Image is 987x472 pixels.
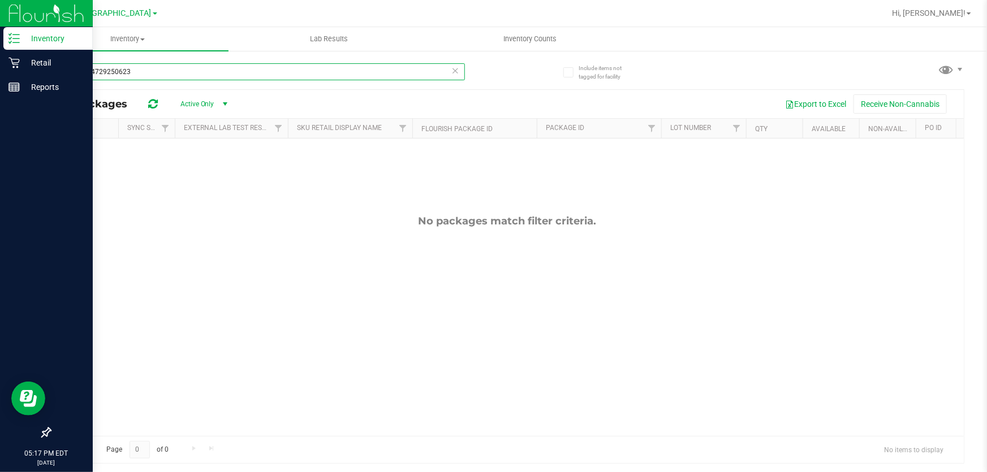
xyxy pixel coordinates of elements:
button: Export to Excel [778,94,854,114]
a: Inventory Counts [429,27,631,51]
span: Clear [451,63,459,78]
a: Package ID [546,124,584,132]
a: Filter [727,119,746,138]
span: Inventory Counts [488,34,572,44]
a: Filter [269,119,288,138]
a: Filter [394,119,412,138]
button: Receive Non-Cannabis [854,94,947,114]
div: No packages match filter criteria. [50,215,964,227]
inline-svg: Retail [8,57,20,68]
span: [GEOGRAPHIC_DATA] [74,8,152,18]
span: Include items not tagged for facility [579,64,635,81]
span: Page of 0 [97,441,178,458]
span: No items to display [875,441,952,458]
a: Sync Status [127,124,171,132]
a: Lab Results [229,27,430,51]
inline-svg: Reports [8,81,20,93]
a: Available [812,125,846,133]
p: 05:17 PM EDT [5,448,88,458]
a: Filter [156,119,175,138]
a: Sku Retail Display Name [297,124,382,132]
a: Flourish Package ID [421,125,493,133]
inline-svg: Inventory [8,33,20,44]
span: All Packages [59,98,139,110]
p: Reports [20,80,88,94]
p: [DATE] [5,458,88,467]
a: Filter [643,119,661,138]
p: Retail [20,56,88,70]
p: Inventory [20,32,88,45]
a: Lot Number [670,124,711,132]
span: Lab Results [295,34,363,44]
iframe: Resource center [11,382,45,415]
a: Non-Available [868,125,919,133]
span: Hi, [PERSON_NAME]! [892,8,966,18]
a: PO ID [925,124,942,132]
a: Inventory [27,27,229,51]
a: Qty [755,125,768,133]
input: Search Package ID, Item Name, SKU, Lot or Part Number... [50,63,465,80]
span: Inventory [27,34,229,44]
a: External Lab Test Result [184,124,273,132]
